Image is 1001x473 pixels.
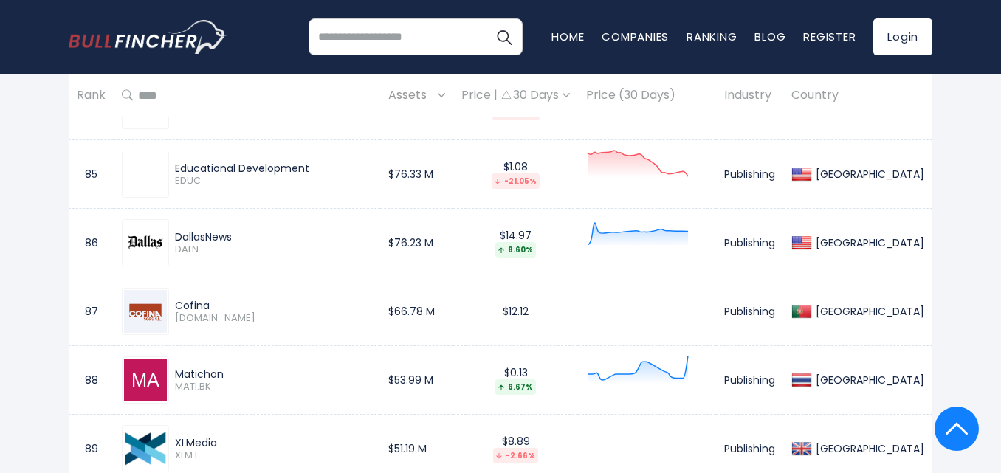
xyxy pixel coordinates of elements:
a: Login [873,18,932,55]
img: XLM.L.png [124,427,167,470]
td: 88 [69,346,114,415]
th: Industry [716,74,783,117]
td: $76.33 M [380,140,453,209]
span: DALN [175,244,372,256]
div: -21.05% [492,173,540,189]
img: bullfincher logo [69,20,227,54]
td: $53.99 M [380,346,453,415]
div: $12.12 [461,305,570,318]
a: Blog [754,29,785,44]
th: Price (30 Days) [578,74,716,117]
td: 85 [69,140,114,209]
img: EDUC.png [124,153,167,196]
button: Search [486,18,523,55]
th: Rank [69,74,114,117]
div: [GEOGRAPHIC_DATA] [812,236,924,249]
div: $8.89 [461,435,570,463]
a: Home [551,29,584,44]
div: Price | 30 Days [461,88,570,103]
div: XLMedia [175,436,372,449]
div: [GEOGRAPHIC_DATA] [812,168,924,181]
img: DALN.png [124,221,167,264]
td: 86 [69,209,114,277]
span: EDUC [175,175,372,187]
div: [GEOGRAPHIC_DATA] [812,442,924,455]
div: [GEOGRAPHIC_DATA] [812,305,924,318]
div: $0.13 [461,366,570,395]
div: Educational Development [175,162,372,175]
td: $66.78 M [380,277,453,346]
td: Publishing [716,277,783,346]
th: Country [783,74,932,117]
div: Matichon [175,367,372,381]
a: Go to homepage [69,20,227,54]
td: Publishing [716,209,783,277]
div: DallasNews [175,230,372,244]
div: $14.97 [461,229,570,258]
div: 6.67% [495,379,536,395]
a: Register [803,29,856,44]
span: MPSLTD.NS [175,106,372,119]
div: [GEOGRAPHIC_DATA] [812,373,924,387]
td: $76.23 M [380,209,453,277]
span: [DOMAIN_NAME] [175,312,372,325]
div: Cofina [175,299,372,312]
td: 87 [69,277,114,346]
span: MATI.BK [175,381,372,393]
div: 8.60% [495,242,536,258]
span: Assets [388,84,434,107]
td: Publishing [716,140,783,209]
span: XLM.L [175,449,372,462]
div: $1.08 [461,160,570,189]
div: -2.66% [493,448,538,463]
td: Publishing [716,346,783,415]
a: Companies [602,29,669,44]
a: Ranking [687,29,737,44]
img: CFN.LS.png [124,290,167,333]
